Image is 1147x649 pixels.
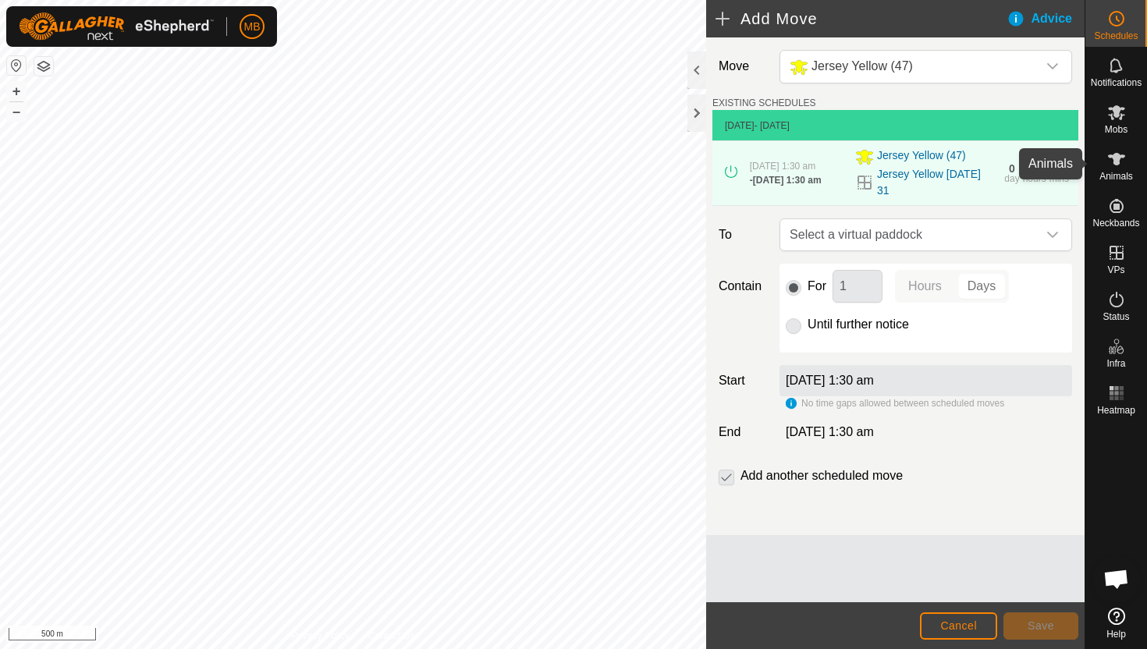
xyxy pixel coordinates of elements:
[811,59,913,73] span: Jersey Yellow (47)
[1091,78,1142,87] span: Notifications
[7,102,26,121] button: –
[725,120,755,131] span: [DATE]
[1094,31,1138,41] span: Schedules
[712,277,773,296] label: Contain
[1106,359,1125,368] span: Infra
[1023,174,1046,183] div: hours
[1093,555,1140,602] a: Open chat
[1092,218,1139,228] span: Neckbands
[1105,125,1127,134] span: Mobs
[920,612,997,640] button: Cancel
[786,374,874,387] label: [DATE] 1:30 am
[740,470,903,482] label: Add another scheduled move
[1028,163,1041,174] div: 18
[877,166,995,199] a: Jersey Yellow [DATE] 31
[1004,174,1019,183] div: day
[1106,629,1126,639] span: Help
[753,175,822,186] span: [DATE] 1:30 am
[1085,601,1147,645] a: Help
[1003,612,1078,640] button: Save
[1007,9,1085,28] div: Advice
[712,371,773,390] label: Start
[712,50,773,83] label: Move
[750,161,815,172] span: [DATE] 1:30 am
[1028,619,1054,632] span: Save
[7,56,26,75] button: Reset Map
[808,280,826,293] label: For
[1037,219,1068,250] div: dropdown trigger
[1009,163,1015,174] div: 0
[1049,174,1069,183] div: mins
[244,19,261,35] span: MB
[783,219,1037,250] span: Select a virtual paddock
[1103,312,1129,321] span: Status
[7,82,26,101] button: +
[755,120,790,131] span: - [DATE]
[1099,172,1133,181] span: Animals
[1097,406,1135,415] span: Heatmap
[786,425,874,438] span: [DATE] 1:30 am
[783,51,1037,83] span: Jersey Yellow
[808,318,909,331] label: Until further notice
[712,423,773,442] label: End
[1107,265,1124,275] span: VPs
[291,629,350,643] a: Privacy Policy
[34,57,53,76] button: Map Layers
[1053,163,1066,174] div: 26
[750,173,822,187] div: -
[19,12,214,41] img: Gallagher Logo
[940,619,977,632] span: Cancel
[368,629,414,643] a: Contact Us
[801,398,1004,409] span: No time gaps allowed between scheduled moves
[877,147,966,166] span: Jersey Yellow (47)
[712,96,816,110] label: EXISTING SCHEDULES
[712,218,773,251] label: To
[716,9,1007,28] h2: Add Move
[1037,51,1068,83] div: dropdown trigger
